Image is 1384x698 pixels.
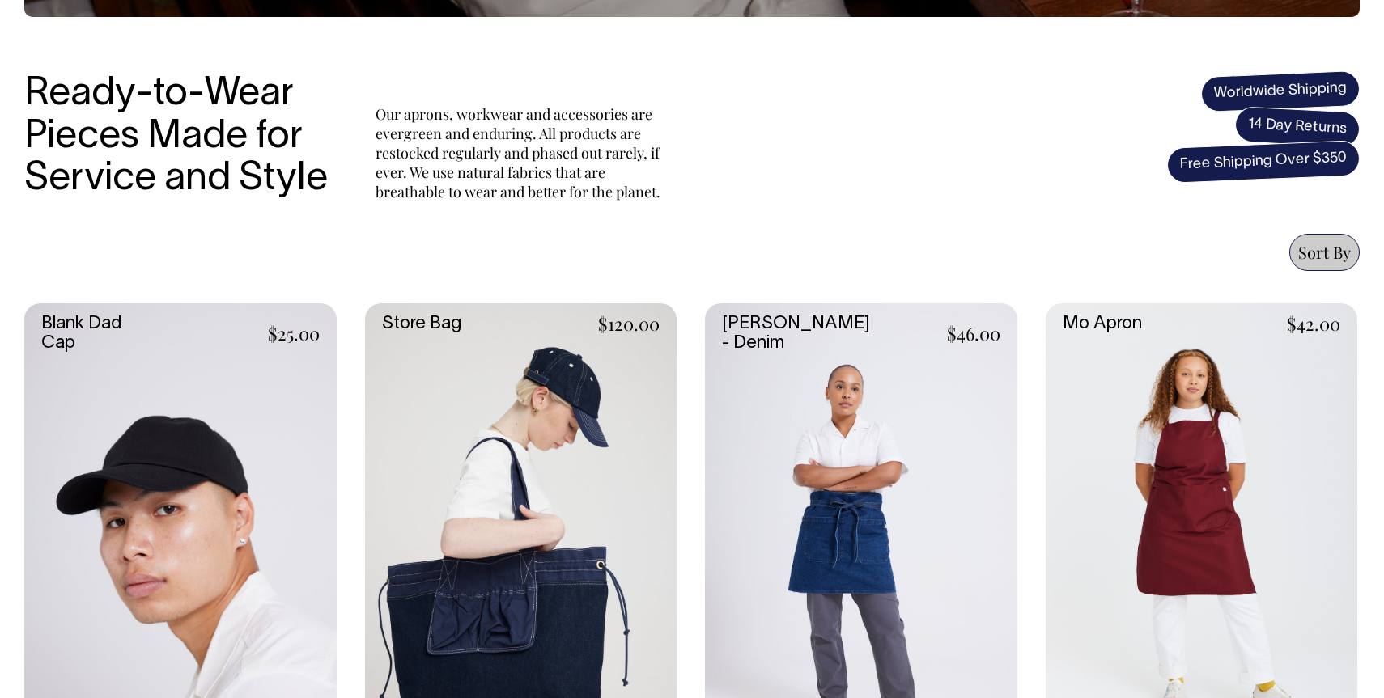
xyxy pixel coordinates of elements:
span: Free Shipping Over $350 [1166,140,1361,184]
span: 14 Day Returns [1234,106,1361,148]
span: Sort By [1298,241,1351,263]
p: Our aprons, workwear and accessories are evergreen and enduring. All products are restocked regul... [376,104,667,201]
span: Worldwide Shipping [1200,70,1361,112]
h3: Ready-to-Wear Pieces Made for Service and Style [24,74,340,201]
